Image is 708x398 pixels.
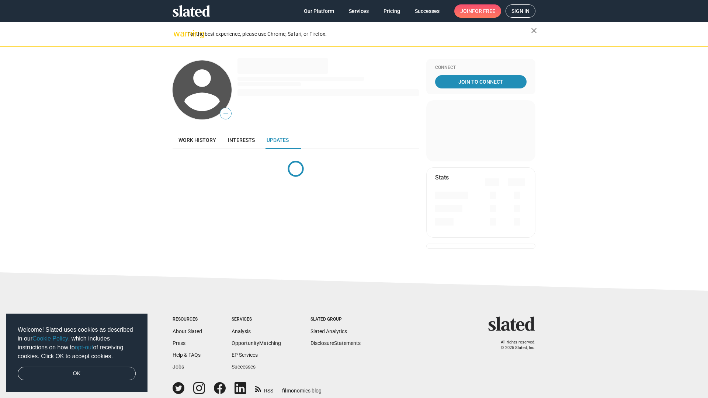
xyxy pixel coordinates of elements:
div: Services [232,317,281,322]
a: opt-out [75,344,93,350]
span: Updates [267,137,289,143]
a: Help & FAQs [173,352,201,358]
div: cookieconsent [6,314,147,392]
a: Our Platform [298,4,340,18]
a: RSS [255,383,273,394]
span: Join [460,4,495,18]
span: Join To Connect [437,75,525,88]
span: for free [472,4,495,18]
a: Jobs [173,364,184,370]
span: Interests [228,137,255,143]
span: Successes [415,4,440,18]
span: film [282,388,291,394]
a: Cookie Policy [32,335,68,342]
a: Updates [261,131,295,149]
span: — [220,109,231,119]
mat-card-title: Stats [435,174,449,181]
a: Joinfor free [454,4,501,18]
a: EP Services [232,352,258,358]
a: Successes [232,364,256,370]
a: Sign in [506,4,535,18]
span: Work history [178,137,216,143]
a: Slated Analytics [310,328,347,334]
span: Sign in [511,5,530,17]
a: dismiss cookie message [18,367,136,381]
span: Services [349,4,369,18]
p: All rights reserved. © 2025 Slated, Inc. [493,340,535,350]
a: Successes [409,4,445,18]
mat-icon: close [530,26,538,35]
mat-icon: warning [173,29,182,38]
div: Slated Group [310,317,361,322]
a: Analysis [232,328,251,334]
div: Resources [173,317,202,322]
div: Connect [435,65,527,71]
a: Work history [173,131,222,149]
a: Services [343,4,375,18]
a: OpportunityMatching [232,340,281,346]
a: DisclosureStatements [310,340,361,346]
a: Interests [222,131,261,149]
span: Pricing [383,4,400,18]
div: For the best experience, please use Chrome, Safari, or Firefox. [187,29,531,39]
span: Our Platform [304,4,334,18]
a: Pricing [378,4,406,18]
a: Join To Connect [435,75,527,88]
a: filmonomics blog [282,381,322,394]
a: Press [173,340,185,346]
span: Welcome! Slated uses cookies as described in our , which includes instructions on how to of recei... [18,325,136,361]
a: About Slated [173,328,202,334]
